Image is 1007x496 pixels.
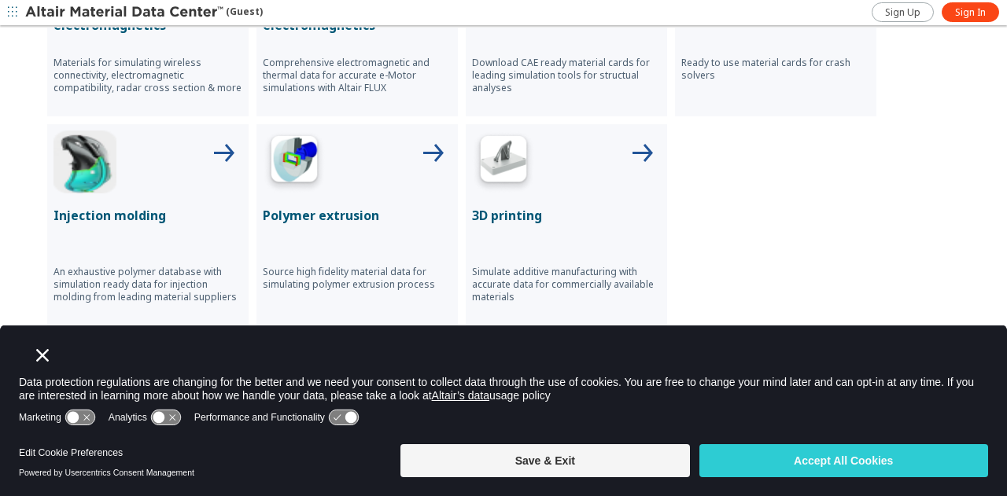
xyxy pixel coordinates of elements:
p: Comprehensive electromagnetic and thermal data for accurate e-Motor simulations with Altair FLUX [263,57,452,94]
span: Sign Up [885,6,920,19]
p: Injection molding [53,206,242,225]
img: Polymer Extrusion Icon [263,130,326,193]
button: Injection Molding IconInjection moldingAn exhaustive polymer database with simulation ready data ... [47,124,249,325]
img: 3D Printing Icon [472,130,535,193]
p: Polymer extrusion [263,206,452,225]
button: Polymer Extrusion IconPolymer extrusionSource high fidelity material data for simulating polymer ... [256,124,458,325]
p: Download CAE ready material cards for leading simulation tools for structual analyses [472,57,661,94]
button: 3D Printing Icon3D printingSimulate additive manufacturing with accurate data for commercially av... [466,124,667,325]
span: Sign In [955,6,986,19]
p: Ready to use material cards for crash solvers [681,57,870,82]
p: Source high fidelity material data for simulating polymer extrusion process [263,266,452,291]
p: Materials for simulating wireless connectivity, electromagnetic compatibility, radar cross sectio... [53,57,242,94]
div: (Guest) [25,5,263,20]
a: Sign In [942,2,999,22]
a: Sign Up [872,2,934,22]
p: 3D printing [472,206,661,225]
img: Injection Molding Icon [53,130,116,193]
p: An exhaustive polymer database with simulation ready data for injection molding from leading mate... [53,266,242,303]
img: Altair Material Data Center [25,5,226,20]
p: Simulate additive manufacturing with accurate data for commercially available materials [472,266,661,303]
